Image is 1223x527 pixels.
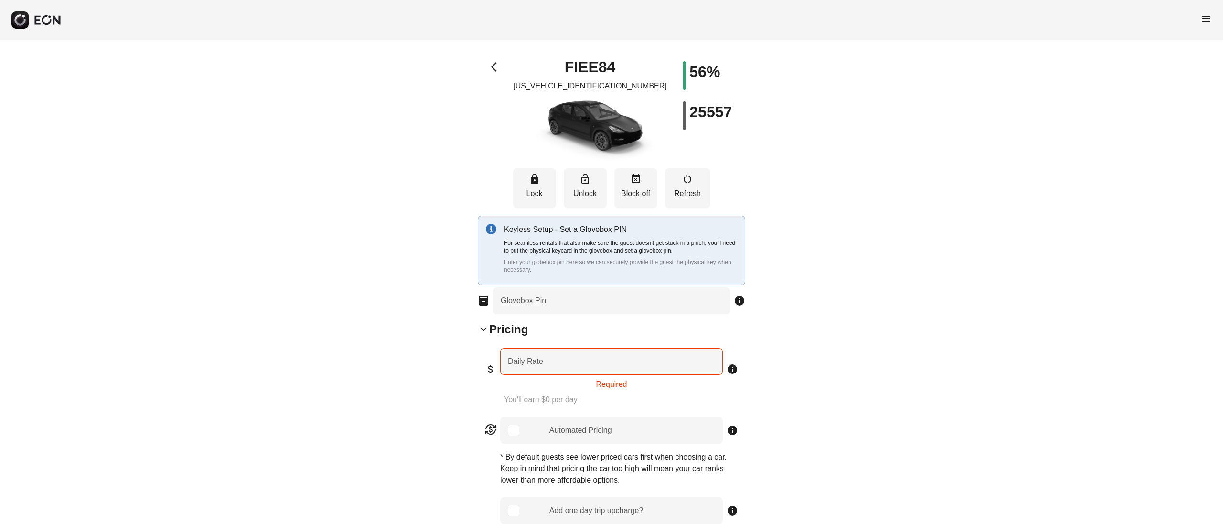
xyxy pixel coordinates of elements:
[1200,13,1212,24] span: menu
[485,424,496,435] span: currency_exchange
[689,66,720,77] h1: 56%
[619,188,653,199] p: Block off
[564,168,607,208] button: Unlock
[549,505,644,516] div: Add one day trip upcharge?
[689,106,732,118] h1: 25557
[513,80,667,92] p: [US_VEHICLE_IDENTIFICATION_NUMBER]
[518,188,551,199] p: Lock
[500,451,738,486] p: * By default guests see lower priced cars first when choosing a car. Keep in mind that pricing th...
[579,173,591,185] span: lock_open
[500,375,723,390] div: Required
[486,224,496,234] img: info
[504,258,737,274] p: Enter your globebox pin here so we can securely provide the guest the physical key when necessary.
[569,188,602,199] p: Unlock
[523,96,657,163] img: car
[504,394,738,406] p: You'll earn $0 per day
[508,356,543,367] label: Daily Rate
[727,505,738,516] span: info
[489,322,528,337] h2: Pricing
[501,295,546,307] label: Glovebox Pin
[670,188,706,199] p: Refresh
[549,425,612,436] div: Automated Pricing
[491,61,503,73] span: arrow_back_ios
[485,363,496,375] span: attach_money
[565,61,616,73] h1: FIEE84
[504,224,737,235] p: Keyless Setup - Set a Glovebox PIN
[529,173,540,185] span: lock
[727,425,738,436] span: info
[665,168,710,208] button: Refresh
[614,168,657,208] button: Block off
[727,363,738,375] span: info
[504,239,737,254] p: For seamless rentals that also make sure the guest doesn’t get stuck in a pinch, you’ll need to p...
[513,168,556,208] button: Lock
[630,173,642,185] span: event_busy
[478,295,489,307] span: inventory_2
[734,295,745,307] span: info
[478,324,489,335] span: keyboard_arrow_down
[682,173,693,185] span: restart_alt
